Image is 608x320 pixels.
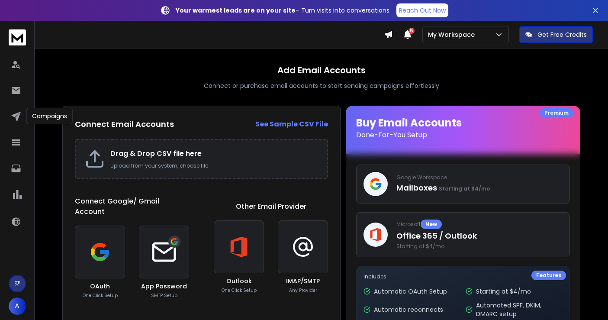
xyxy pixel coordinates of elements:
span: Starting at $4/mo [439,185,490,192]
p: One Click Setup [83,292,118,299]
span: Starting at $4/mo [396,243,563,250]
a: Reach Out Now [396,3,448,17]
h1: Connect Google/ Gmail Account [75,196,189,217]
p: Microsoft [396,220,563,229]
p: Starting at $4/mo [476,287,531,296]
img: logo [9,29,26,45]
h3: Outlook [226,277,252,285]
p: Reach Out Now [399,6,446,15]
div: New [421,220,442,229]
p: Mailboxes [396,182,563,194]
button: Get Free Credits [519,26,593,43]
button: A [9,297,26,315]
p: Google Workspace [396,174,563,181]
h3: OAuth [90,282,110,291]
h1: Add Email Accounts [277,64,366,76]
div: Premium [540,108,573,118]
p: Office 365 / Outlook [396,230,563,242]
p: Connect or purchase email accounts to start sending campaigns effortlessly [204,81,439,90]
h2: Drag & Drop CSV file here [110,149,318,159]
h1: Other Email Provider [236,201,306,212]
a: See Sample CSV File [255,119,328,129]
p: – Turn visits into conversations [176,6,389,15]
h3: IMAP/SMTP [286,277,320,285]
h3: App Password [141,282,187,291]
p: Automated SPF, DKIM, DMARC setup [476,301,563,318]
h2: Connect Email Accounts [75,118,174,130]
div: Campaigns [26,108,73,124]
p: Upload from your system, choose file [110,162,318,169]
p: Get Free Credits [537,30,587,39]
p: SMTP Setup [151,292,177,299]
h1: Buy Email Accounts [356,116,570,140]
p: Automatic reconnects [374,305,443,314]
p: Automatic OAuth Setup [374,287,447,296]
p: Done-For-You Setup [356,130,570,140]
p: One Click Setup [222,287,257,294]
p: My Workspace [428,30,478,39]
div: Features [531,271,566,280]
p: Any Provider [289,287,317,294]
span: 16 [409,28,415,34]
p: Includes [364,273,563,280]
strong: Your warmest leads are on your site [176,6,296,15]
